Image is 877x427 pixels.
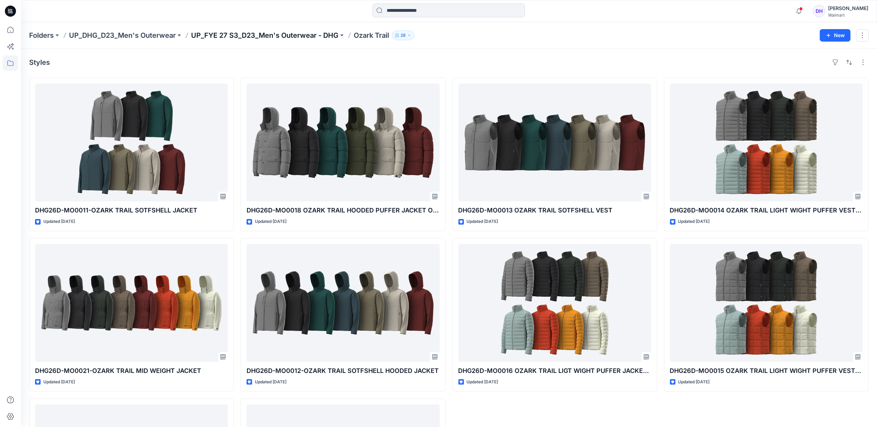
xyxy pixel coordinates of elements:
p: Ozark Trail [354,31,389,40]
a: DHG26D-MO0018 OZARK TRAIL HOODED PUFFER JACKET OPT 1 [247,84,439,201]
a: DHG26D-MO0015 OZARK TRAIL LIGHT WIGHT PUFFER VEST OPT 2 [670,244,863,362]
p: Updated [DATE] [678,218,710,225]
div: DH [813,5,825,17]
div: Walmart [828,12,868,18]
a: DHG26D-MO0013 OZARK TRAIL SOTFSHELL VEST [458,84,651,201]
p: DHG26D-MO0016 OZARK TRAIL LIGT WIGHT PUFFER JACKET OPT 1 [458,366,651,376]
p: DHG26D-MO0014 OZARK TRAIL LIGHT WIGHT PUFFER VEST OPT 1 [670,206,863,215]
p: DHG26D-MO0021-OZARK TRAIL MID WEIGHT JACKET [35,366,228,376]
p: DHG26D-MO0018 OZARK TRAIL HOODED PUFFER JACKET OPT 1 [247,206,439,215]
p: DHG26D-MO0015 OZARK TRAIL LIGHT WIGHT PUFFER VEST OPT 2 [670,366,863,376]
a: UP_DHG_D23_Men's Outerwear [69,31,176,40]
p: 28 [401,32,406,39]
p: DHG26D-MO0013 OZARK TRAIL SOTFSHELL VEST [458,206,651,215]
p: Updated [DATE] [467,378,498,386]
a: DHG26D-MO0014 OZARK TRAIL LIGHT WIGHT PUFFER VEST OPT 1 [670,84,863,201]
p: DHG26D-MO0011-OZARK TRAIL SOTFSHELL JACKET [35,206,228,215]
p: Updated [DATE] [255,218,286,225]
a: DHG26D-MO0011-OZARK TRAIL SOTFSHELL JACKET [35,84,228,201]
p: Updated [DATE] [255,378,286,386]
a: DHG26D-MO0016 OZARK TRAIL LIGT WIGHT PUFFER JACKET OPT 1 [458,244,651,362]
p: Updated [DATE] [467,218,498,225]
p: DHG26D-MO0012-OZARK TRAIL SOTFSHELL HOODED JACKET [247,366,439,376]
div: [PERSON_NAME] [828,4,868,12]
h4: Styles [29,58,50,67]
p: Updated [DATE] [678,378,710,386]
a: UP_FYE 27 S3_D23_Men's Outerwear - DHG [191,31,338,40]
button: New [820,29,851,42]
a: DHG26D-MO0012-OZARK TRAIL SOTFSHELL HOODED JACKET [247,244,439,362]
button: 28 [392,31,414,40]
a: Folders [29,31,54,40]
a: DHG26D-MO0021-OZARK TRAIL MID WEIGHT JACKET [35,244,228,362]
p: Updated [DATE] [43,378,75,386]
p: Updated [DATE] [43,218,75,225]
